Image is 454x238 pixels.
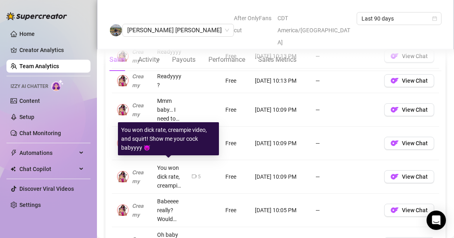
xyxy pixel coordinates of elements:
[11,150,17,156] span: thunderbolt
[117,205,128,216] img: 𝘾𝙧𝙚𝙖𝙢𝙮
[19,31,35,37] a: Home
[391,106,399,114] img: OF
[117,171,128,182] img: 𝘾𝙧𝙚𝙖𝙢𝙮
[121,125,216,152] div: You won dick rate, creampie video, and squirt! Show me your cock babyyyy 😈
[391,206,399,214] img: OF
[432,16,437,21] span: calendar
[258,55,296,65] div: Sales Metrics
[19,163,77,175] span: Chat Copilot
[19,186,74,192] a: Discover Viral Videos
[19,114,34,120] a: Setup
[384,175,434,182] a: OFView Chat
[311,160,379,194] td: —
[157,163,182,190] div: You won dick rate, creampie video, and squirt! Show me your cock babyyyy 😈
[132,169,143,184] span: 𝘾𝙧𝙚𝙖𝙢𝙮
[402,106,428,113] span: View Chat
[250,160,311,194] td: [DATE] 10:09 PM
[362,13,437,25] span: Last 90 days
[11,166,16,172] img: Chat Copilot
[127,24,229,36] span: SANTOS, Khyle Axel C.
[311,194,379,227] td: —
[384,204,434,217] button: OFView Chat
[6,12,67,20] img: logo-BBDzfeDw.svg
[117,75,128,86] img: 𝘾𝙧𝙚𝙖𝙢𝙮
[391,139,399,147] img: OF
[250,127,311,160] td: [DATE] 10:09 PM
[157,72,182,90] div: Readyyyy?
[117,138,128,149] img: 𝘾𝙧𝙚𝙖𝙢𝙮
[157,197,182,223] div: Babeeee really? Would you be able to tip me just 15$ right now? I got something really NAUGHTY AN...
[311,93,379,127] td: —
[19,44,84,56] a: Creator Analytics
[384,109,434,115] a: OFView Chat
[384,79,434,86] a: OFView Chat
[384,103,434,116] button: OFView Chat
[208,55,245,65] div: Performance
[277,12,352,48] span: CDT America/[GEOGRAPHIC_DATA]
[221,160,250,194] td: Free
[138,55,159,65] div: Activity
[250,93,311,127] td: [DATE] 10:09 PM
[402,173,428,180] span: View Chat
[172,55,195,65] div: Payouts
[221,127,250,160] td: Free
[402,207,428,213] span: View Chat
[19,202,41,208] a: Settings
[19,130,61,136] a: Chat Monitoring
[132,73,143,88] span: 𝘾𝙧𝙚𝙖𝙢𝙮
[391,77,399,85] img: OF
[157,96,182,123] div: Mmm baby… I need to please you 😉 Just tip me $15 and I’ll send you a dirty, naughty little bundle...
[250,194,311,227] td: [DATE] 10:05 PM
[110,24,122,36] img: SANTOS, Khyle Axel C.
[384,209,434,215] a: OFView Chat
[221,93,250,127] td: Free
[391,173,399,181] img: OF
[384,137,434,150] button: OFView Chat
[384,170,434,183] button: OFView Chat
[311,69,379,93] td: —
[109,55,125,65] div: Sales
[384,74,434,87] button: OFView Chat
[19,98,40,104] a: Content
[198,173,201,181] div: 5
[221,194,250,227] td: Free
[384,142,434,148] a: OFView Chat
[117,104,128,115] img: 𝘾𝙧𝙚𝙖𝙢𝙮
[427,211,446,230] div: Open Intercom Messenger
[402,77,428,84] span: View Chat
[234,12,273,36] span: After OnlyFans cut
[311,127,379,160] td: —
[192,174,197,179] span: video-camera
[19,146,77,159] span: Automations
[132,102,143,117] span: 𝘾𝙧𝙚𝙖𝙢𝙮
[19,63,59,69] a: Team Analytics
[250,69,311,93] td: [DATE] 10:13 PM
[402,140,428,146] span: View Chat
[221,69,250,93] td: Free
[11,83,48,90] span: Izzy AI Chatter
[132,203,143,218] span: 𝘾𝙧𝙚𝙖𝙢𝙮
[51,79,64,91] img: AI Chatter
